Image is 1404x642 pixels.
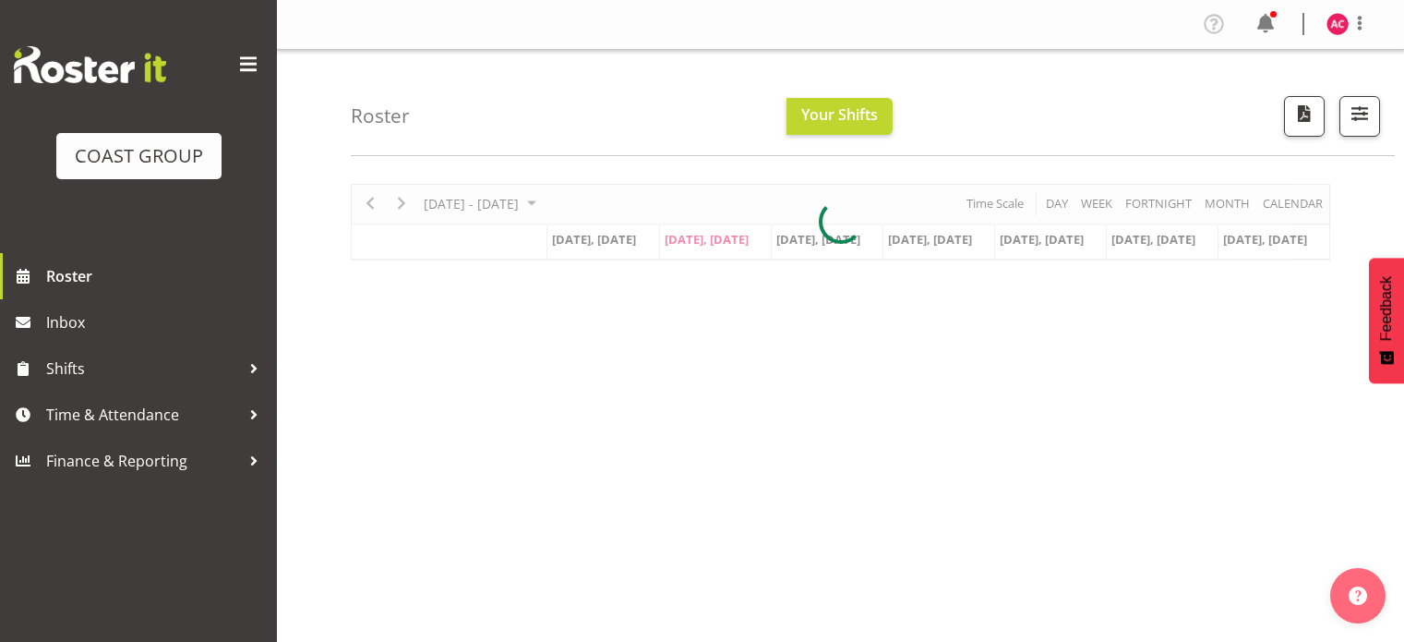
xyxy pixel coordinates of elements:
[46,355,240,382] span: Shifts
[46,262,268,290] span: Roster
[786,98,893,135] button: Your Shifts
[1369,258,1404,383] button: Feedback - Show survey
[351,105,410,127] h4: Roster
[46,401,240,429] span: Time & Attendance
[14,46,166,83] img: Rosterit website logo
[1284,96,1325,137] button: Download a PDF of the roster according to the set date range.
[46,309,268,336] span: Inbox
[1326,13,1349,35] img: amanda-craig9916.jpg
[1339,96,1380,137] button: Filter Shifts
[801,104,878,125] span: Your Shifts
[75,142,203,170] div: COAST GROUP
[1378,276,1395,341] span: Feedback
[1349,587,1367,605] img: help-xxl-2.png
[46,447,240,475] span: Finance & Reporting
